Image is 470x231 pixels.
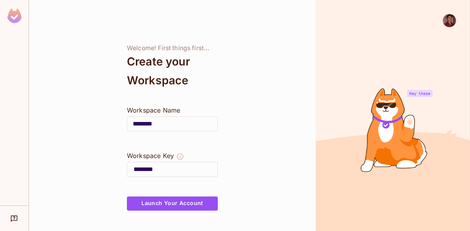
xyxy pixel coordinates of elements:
div: Welcome! First things first... [127,44,218,52]
img: Arun Paul [443,14,456,27]
div: Workspace Name [127,105,218,115]
img: SReyMgAAAABJRU5ErkJggg== [7,9,22,23]
div: Create your Workspace [127,52,218,90]
div: Workspace Key [127,151,174,160]
button: Launch Your Account [127,196,218,211]
div: Help & Updates [5,211,23,226]
button: The Workspace Key is unique, and serves as the identifier of your workspace. [176,151,184,162]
